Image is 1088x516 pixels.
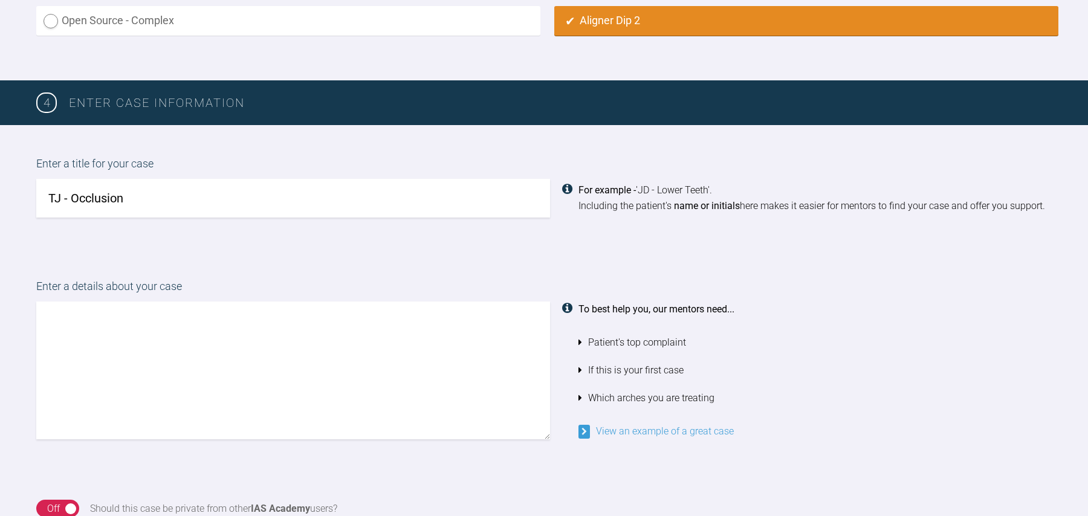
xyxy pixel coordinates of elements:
[36,6,540,36] label: Open Source - Complex
[578,425,734,437] a: View an example of a great case
[69,93,1052,112] h3: Enter case information
[578,303,734,315] strong: To best help you, our mentors need...
[578,356,1052,384] li: If this is your first case
[674,200,740,211] strong: name or initials
[578,329,1052,356] li: Patient's top complaint
[251,503,310,514] strong: IAS Academy
[554,6,1058,36] label: Aligner Dip 2
[578,184,636,196] strong: For example -
[36,155,1052,179] label: Enter a title for your case
[36,278,1052,302] label: Enter a details about your case
[578,384,1052,412] li: Which arches you are treating
[36,92,57,113] span: 4
[578,182,1052,213] div: 'JD - Lower Teeth'. Including the patient's here makes it easier for mentors to find your case an...
[36,179,550,218] input: JD - Lower Teeth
